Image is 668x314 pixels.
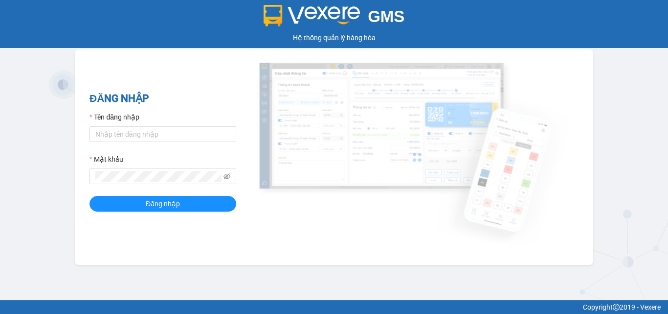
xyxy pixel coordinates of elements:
[264,15,405,23] a: GMS
[89,154,123,165] label: Mật khẩu
[613,304,620,311] span: copyright
[95,171,222,182] input: Mật khẩu
[7,302,661,313] div: Copyright 2019 - Vexere
[2,32,666,43] div: Hệ thống quản lý hàng hóa
[223,173,230,180] span: eye-invisible
[89,91,236,107] h2: ĐĂNG NHẬP
[368,7,404,25] span: GMS
[89,112,139,122] label: Tên đăng nhập
[89,196,236,212] button: Đăng nhập
[264,5,360,26] img: logo 2
[146,198,180,209] span: Đăng nhập
[89,126,236,142] input: Tên đăng nhập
